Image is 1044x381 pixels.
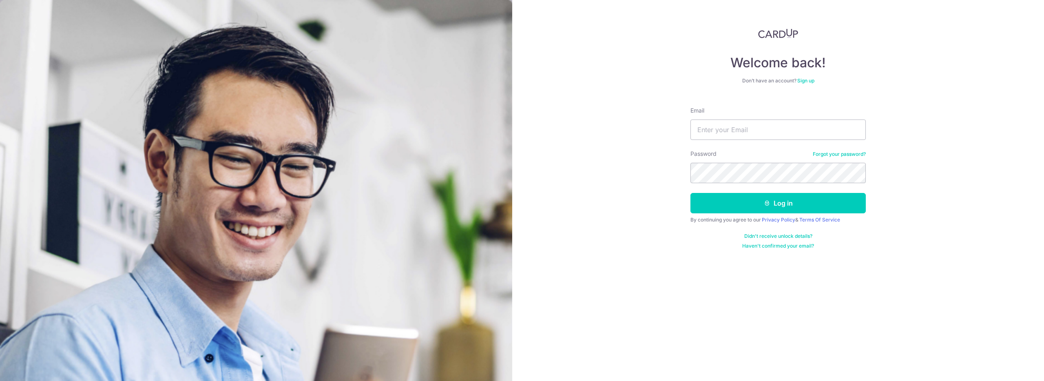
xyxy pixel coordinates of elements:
a: Sign up [797,78,814,84]
a: Haven't confirmed your email? [742,243,814,249]
a: Privacy Policy [762,217,795,223]
div: Don’t have an account? [690,78,866,84]
button: Log in [690,193,866,213]
input: Enter your Email [690,120,866,140]
label: Email [690,106,704,115]
a: Didn't receive unlock details? [744,233,812,239]
h4: Welcome back! [690,55,866,71]
a: Terms Of Service [799,217,840,223]
div: By continuing you agree to our & [690,217,866,223]
a: Forgot your password? [813,151,866,157]
label: Password [690,150,717,158]
img: CardUp Logo [758,29,798,38]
